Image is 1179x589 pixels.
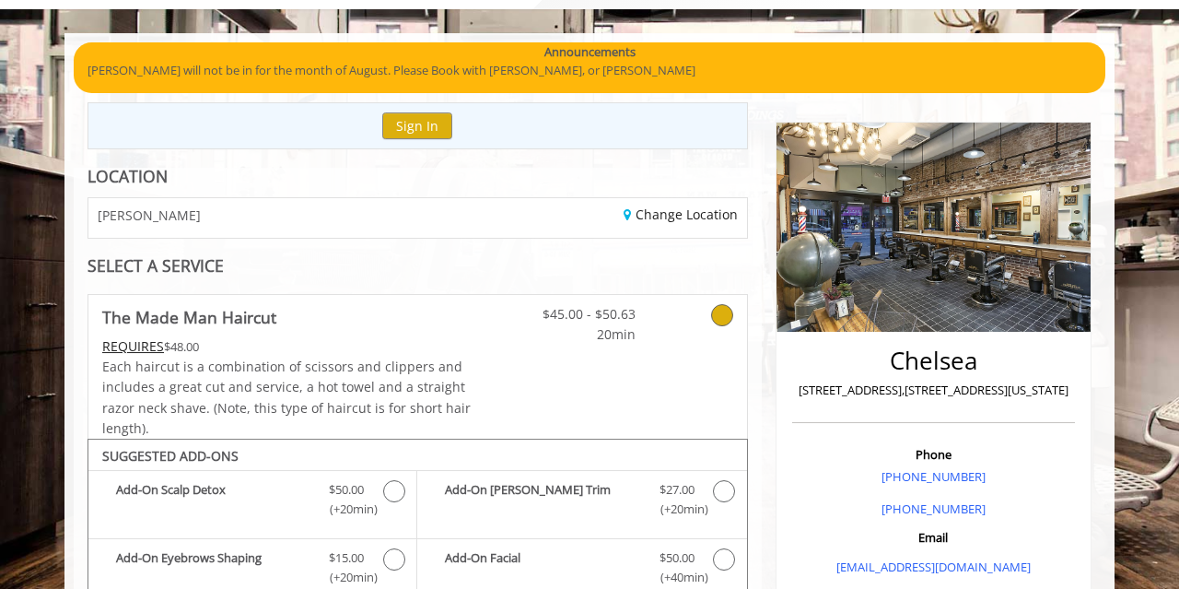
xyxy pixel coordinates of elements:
span: $15.00 [329,548,364,568]
span: This service needs some Advance to be paid before we block your appointment [102,337,164,355]
b: LOCATION [88,165,168,187]
span: Each haircut is a combination of scissors and clippers and includes a great cut and service, a ho... [102,358,471,437]
span: 20min [527,324,636,345]
span: $50.00 [329,480,364,500]
h2: Chelsea [797,348,1070,374]
b: Add-On Scalp Detox [116,480,310,519]
label: Add-On Beard Trim [426,480,737,524]
a: [PHONE_NUMBER] [881,468,986,485]
div: $48.00 [102,336,473,357]
span: $50.00 [660,548,695,568]
span: $45.00 - $50.63 [527,304,636,324]
h3: Email [797,531,1070,544]
b: Announcements [544,42,636,62]
a: Change Location [624,206,738,223]
a: [EMAIL_ADDRESS][DOMAIN_NAME] [836,559,1031,575]
b: Add-On Facial [445,548,640,587]
h3: Phone [797,448,1070,461]
p: [PERSON_NAME] will not be in for the month of August. Please Book with [PERSON_NAME], or [PERSON_... [88,61,1091,80]
span: (+20min ) [320,500,374,519]
b: The Made Man Haircut [102,304,276,330]
p: [STREET_ADDRESS],[STREET_ADDRESS][US_STATE] [797,381,1070,400]
div: SELECT A SERVICE [88,257,748,275]
b: Add-On Eyebrows Shaping [116,548,310,587]
a: [PHONE_NUMBER] [881,501,986,517]
span: (+40min ) [649,568,704,587]
b: Add-On [PERSON_NAME] Trim [445,480,640,519]
button: Sign In [382,112,452,139]
span: (+20min ) [320,568,374,587]
span: [PERSON_NAME] [98,208,201,222]
span: (+20min ) [649,500,704,519]
span: $27.00 [660,480,695,500]
b: SUGGESTED ADD-ONS [102,447,239,465]
label: Add-On Scalp Detox [98,480,407,524]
